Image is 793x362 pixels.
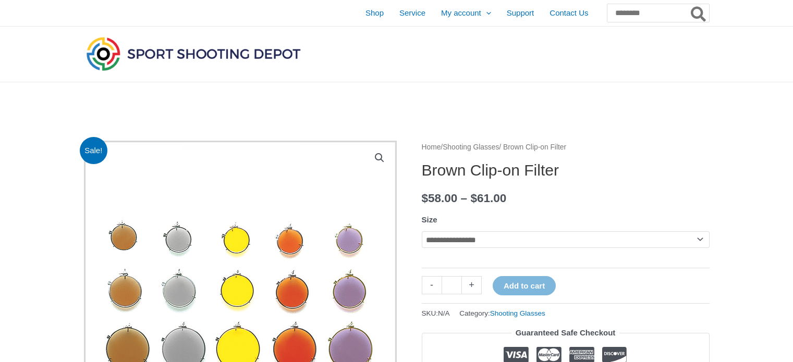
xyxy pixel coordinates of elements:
a: Shooting Glasses [490,309,545,317]
span: Category: [459,307,545,320]
bdi: 61.00 [470,192,506,205]
label: Size [422,215,437,224]
nav: Breadcrumb [422,141,710,154]
a: View full-screen image gallery [370,148,389,167]
a: Home [422,143,441,151]
span: N/A [438,309,450,317]
button: Add to cart [493,276,556,295]
legend: Guaranteed Safe Checkout [511,326,620,340]
span: SKU: [422,307,450,320]
span: Sale! [80,137,107,165]
input: Product quantity [442,276,462,294]
span: $ [470,192,477,205]
span: – [461,192,468,205]
button: Search [689,4,709,22]
a: + [462,276,482,294]
a: Shooting Glasses [443,143,499,151]
span: $ [422,192,429,205]
h1: Brown Clip-on Filter [422,161,710,180]
bdi: 58.00 [422,192,458,205]
img: Sport Shooting Depot [84,34,303,73]
a: - [422,276,442,294]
